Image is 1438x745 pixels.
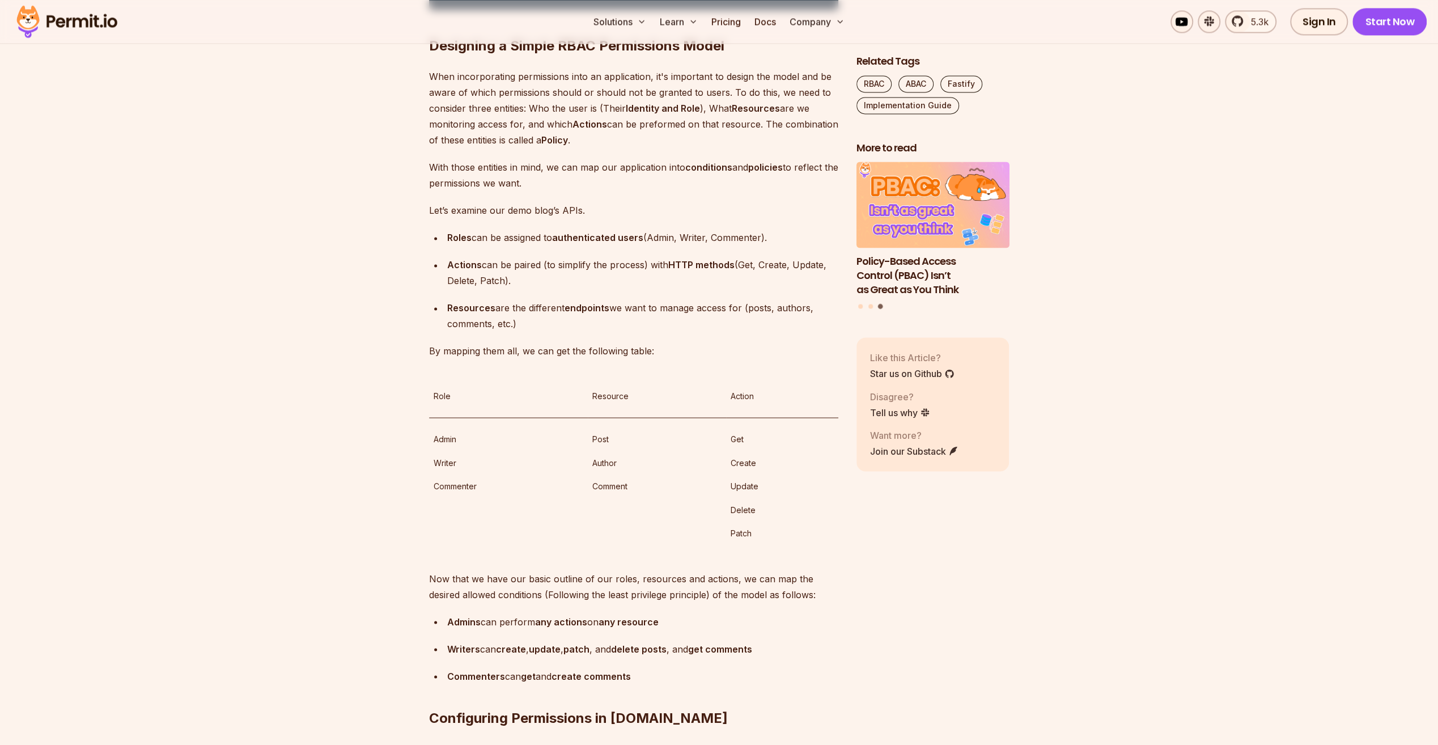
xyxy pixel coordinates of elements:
[563,643,589,654] strong: patch
[429,69,838,148] p: When incorporating permissions into an application, it's important to design the model and be awa...
[592,456,722,469] p: Author
[541,134,568,146] strong: Policy
[858,304,863,308] button: Go to slide 1
[589,10,651,33] button: Solutions
[447,300,838,332] p: are the different we want to manage access for (posts, authors, comments, etc.)
[447,232,472,243] strong: Roles
[529,643,561,654] strong: update
[429,570,838,602] p: Now that we have our basic outline of our roles, resources and actions, we can map the desired al...
[707,10,745,33] a: Pricing
[856,75,892,92] a: RBAC
[731,526,834,540] p: Patch
[496,643,526,654] strong: create
[626,103,700,114] strong: Identity and Role
[447,643,480,654] strong: Writers
[447,257,838,289] p: can be paired (to simplify the process) with (Get, Create, Update, Delete, Patch).
[856,162,1009,297] li: 3 of 3
[731,479,834,493] p: Update
[940,75,982,92] a: Fastify
[870,367,955,380] a: Star us on Github
[429,202,838,218] p: Let’s examine our demo blog’s APIs.
[685,162,732,173] strong: conditions
[429,663,838,727] h2: Configuring Permissions in [DOMAIN_NAME]
[870,444,958,458] a: Join our Substack
[11,2,122,41] img: Permit logo
[447,230,838,245] p: can be assigned to (Admin, Writer, Commenter).
[870,405,930,419] a: Tell us why
[611,643,667,654] strong: delete posts
[856,162,1009,297] a: Policy-Based Access Control (PBAC) Isn’t as Great as You ThinkPolicy-Based Access Control (PBAC) ...
[1225,10,1276,33] a: 5.3k
[521,670,536,681] strong: get
[447,616,481,627] strong: Admins
[731,503,834,517] p: Delete
[856,54,1009,69] h2: Related Tags
[688,643,752,654] strong: get comments
[878,304,883,309] button: Go to slide 3
[552,232,643,243] strong: authenticated users
[655,10,702,33] button: Learn
[1352,8,1427,35] a: Start Now
[592,389,722,403] p: Resource
[748,162,783,173] strong: policies
[447,613,838,629] p: can perform on
[732,103,780,114] strong: Resources
[856,162,1009,311] div: Posts
[1244,15,1269,28] span: 5.3k
[1290,8,1348,35] a: Sign In
[434,432,583,446] p: Admin
[434,479,583,493] p: Commenter
[429,343,838,359] p: By mapping them all, we can get the following table:
[447,668,838,684] p: can and
[447,641,838,657] p: can , , , and , and
[565,302,609,314] strong: endpoints
[592,432,722,446] p: Post
[429,159,838,191] p: With those entities in mind, we can map our application into and to reflect the permissions we want.
[552,670,631,681] strong: create comments
[447,670,505,681] strong: Commenters
[750,10,780,33] a: Docs
[785,10,849,33] button: Company
[434,389,583,403] p: Role
[731,456,834,469] p: Create
[535,616,587,627] strong: any actions
[731,389,834,403] p: Action
[731,432,834,446] p: Get
[856,255,1009,297] h3: Policy-Based Access Control (PBAC) Isn’t as Great as You Think
[870,390,930,403] p: Disagree?
[898,75,934,92] a: ABAC
[856,162,1009,248] img: Policy-Based Access Control (PBAC) Isn’t as Great as You Think
[447,259,482,270] strong: Actions
[434,456,583,469] p: Writer
[870,351,955,365] p: Like this Article?
[856,97,959,114] a: Implementation Guide
[856,141,1009,155] h2: More to read
[599,616,659,627] strong: any resource
[572,118,607,130] strong: Actions
[868,304,873,308] button: Go to slide 2
[870,428,958,442] p: Want more?
[447,302,495,314] strong: Resources
[668,259,735,270] strong: HTTP methods
[592,479,722,493] p: Comment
